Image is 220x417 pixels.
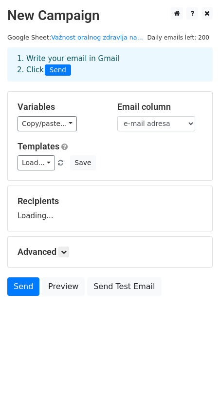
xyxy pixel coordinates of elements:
div: 1. Write your email in Gmail 2. Click [10,53,210,76]
span: Send [45,64,71,76]
h2: New Campaign [7,7,213,24]
h5: Advanced [18,247,202,257]
a: Copy/paste... [18,116,77,131]
span: Daily emails left: 200 [144,32,213,43]
small: Google Sheet: [7,34,143,41]
a: Preview [42,277,85,296]
a: Važnost oralnog zdravlja na... [51,34,143,41]
a: Send Test Email [87,277,161,296]
button: Save [70,155,95,170]
a: Daily emails left: 200 [144,34,213,41]
a: Templates [18,141,59,151]
h5: Email column [117,102,202,112]
div: Loading... [18,196,202,221]
h5: Variables [18,102,103,112]
h5: Recipients [18,196,202,207]
a: Load... [18,155,55,170]
a: Send [7,277,39,296]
